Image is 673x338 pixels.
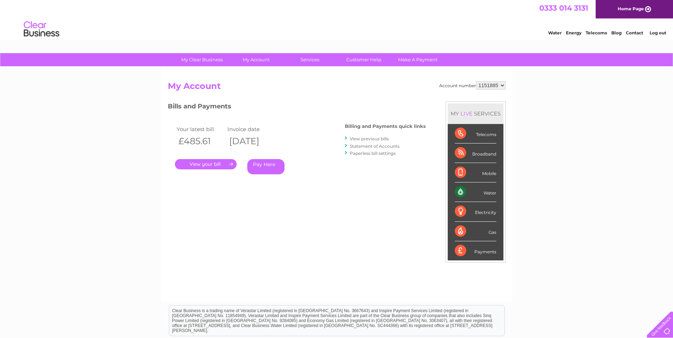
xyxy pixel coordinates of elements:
[247,159,285,174] a: Pay Here
[173,53,231,66] a: My Clear Business
[455,163,496,182] div: Mobile
[439,81,506,90] div: Account number
[548,30,562,35] a: Water
[345,124,426,129] h4: Billing and Payments quick links
[455,202,496,221] div: Electricity
[168,81,506,95] h2: My Account
[169,4,504,34] div: Clear Business is a trading name of Verastar Limited (registered in [GEOGRAPHIC_DATA] No. 3667643...
[226,134,277,148] th: [DATE]
[586,30,607,35] a: Telecoms
[459,110,474,117] div: LIVE
[175,124,226,134] td: Your latest bill
[566,30,581,35] a: Energy
[335,53,393,66] a: Customer Help
[226,124,277,134] td: Invoice date
[611,30,622,35] a: Blog
[350,151,396,156] a: Paperless bill settings
[455,182,496,202] div: Water
[448,103,503,124] div: MY SERVICES
[168,101,426,114] h3: Bills and Payments
[23,18,60,40] img: logo.png
[455,241,496,260] div: Payments
[281,53,339,66] a: Services
[350,136,389,141] a: View previous bills
[388,53,447,66] a: Make A Payment
[175,134,226,148] th: £485.61
[455,143,496,163] div: Broadband
[455,124,496,143] div: Telecoms
[227,53,285,66] a: My Account
[455,222,496,241] div: Gas
[626,30,643,35] a: Contact
[175,159,237,169] a: .
[650,30,666,35] a: Log out
[350,143,399,149] a: Statement of Accounts
[539,4,588,12] a: 0333 014 3131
